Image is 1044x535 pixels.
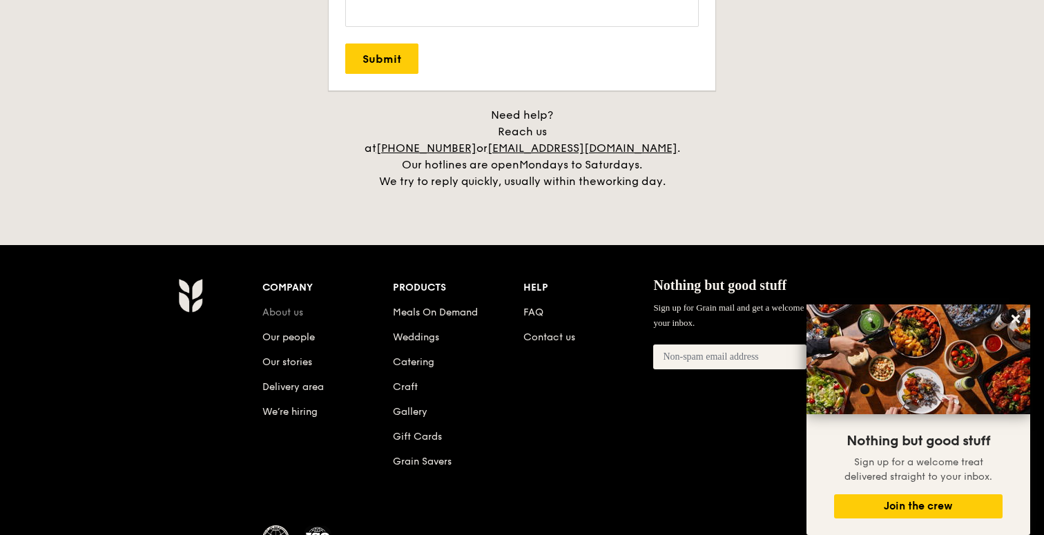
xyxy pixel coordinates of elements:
[262,278,393,298] div: Company
[393,356,434,368] a: Catering
[393,381,418,393] a: Craft
[523,331,575,343] a: Contact us
[844,456,992,483] span: Sign up for a welcome treat delivered straight to your inbox.
[653,302,896,328] span: Sign up for Grain mail and get a welcome treat delivered straight to your inbox.
[345,43,418,74] input: Submit
[1005,308,1027,330] button: Close
[653,344,806,369] input: Non-spam email address
[393,431,442,442] a: Gift Cards
[262,356,312,368] a: Our stories
[597,175,666,188] span: working day.
[393,331,439,343] a: Weddings
[393,278,523,298] div: Products
[487,142,677,155] a: [EMAIL_ADDRESS][DOMAIN_NAME]
[834,494,1003,518] button: Join the crew
[376,142,476,155] a: [PHONE_NUMBER]
[523,307,543,318] a: FAQ
[806,304,1030,414] img: DSC07876-Edit02-Large.jpeg
[393,406,427,418] a: Gallery
[262,381,324,393] a: Delivery area
[653,278,786,293] span: Nothing but good stuff
[262,331,315,343] a: Our people
[519,158,642,171] span: Mondays to Saturdays.
[523,278,654,298] div: Help
[349,107,695,190] div: Need help? Reach us at or . Our hotlines are open We try to reply quickly, usually within the
[393,456,452,467] a: Grain Savers
[847,433,990,449] span: Nothing but good stuff
[262,307,303,318] a: About us
[262,406,318,418] a: We’re hiring
[178,278,202,313] img: AYc88T3wAAAABJRU5ErkJggg==
[393,307,478,318] a: Meals On Demand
